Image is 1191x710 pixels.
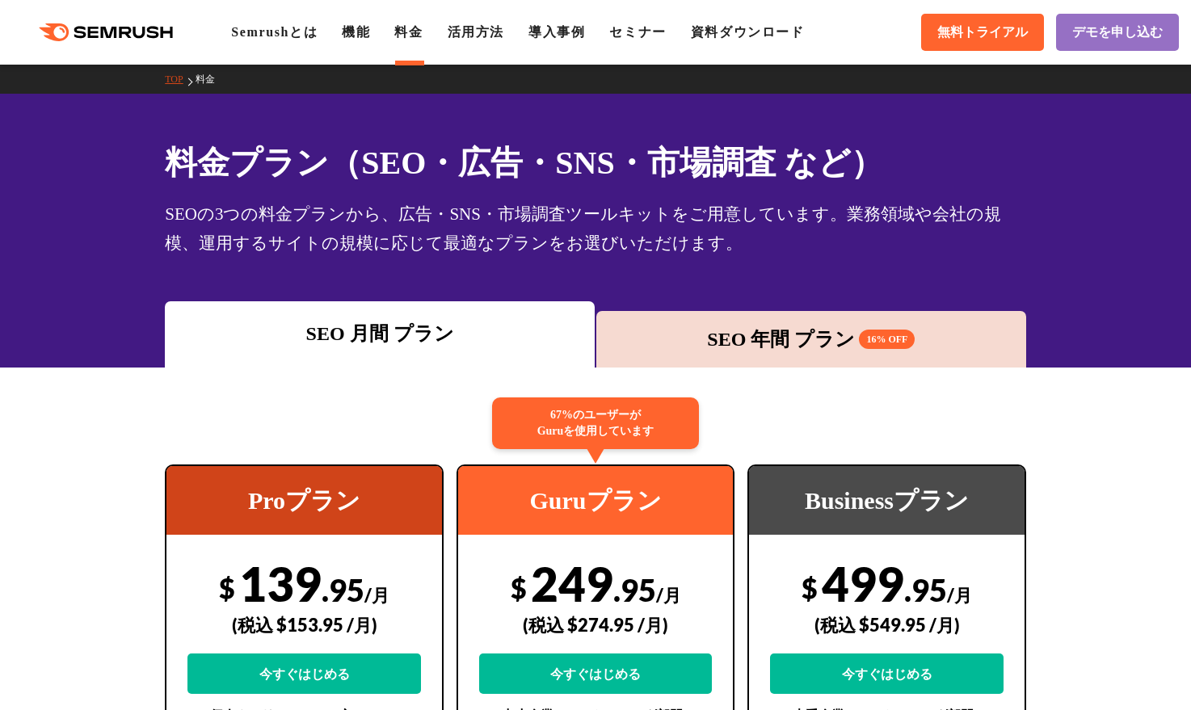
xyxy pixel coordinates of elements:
[448,25,504,39] a: 活用方法
[921,14,1044,51] a: 無料トライアル
[770,555,1004,694] div: 499
[802,571,818,604] span: $
[479,653,713,694] a: 今すぐはじめる
[613,571,656,608] span: .95
[165,139,1026,187] h1: 料金プラン（SEO・広告・SNS・市場調査 など）
[528,25,585,39] a: 導入事例
[770,596,1004,653] div: (税込 $549.95 /月)
[656,584,681,606] span: /月
[691,25,805,39] a: 資料ダウンロード
[458,466,734,535] div: Guruプラン
[749,466,1025,535] div: Businessプラン
[492,397,699,449] div: 67%のユーザーが Guruを使用しています
[947,584,972,606] span: /月
[173,319,587,348] div: SEO 月間 プラン
[1056,14,1179,51] a: デモを申し込む
[322,571,364,608] span: .95
[479,555,713,694] div: 249
[609,25,666,39] a: セミナー
[1072,24,1163,41] span: デモを申し込む
[187,555,421,694] div: 139
[231,25,318,39] a: Semrushとは
[187,596,421,653] div: (税込 $153.95 /月)
[364,584,389,606] span: /月
[165,200,1026,258] div: SEOの3つの料金プランから、広告・SNS・市場調査ツールキットをご用意しています。業務領域や会社の規模、運用するサイトの規模に応じて最適なプランをお選びいただけます。
[166,466,442,535] div: Proプラン
[859,330,915,349] span: 16% OFF
[342,25,370,39] a: 機能
[604,325,1018,354] div: SEO 年間 プラン
[394,25,423,39] a: 料金
[196,74,227,85] a: 料金
[187,653,421,694] a: 今すぐはじめる
[219,571,235,604] span: $
[511,571,527,604] span: $
[770,653,1004,694] a: 今すぐはじめる
[904,571,947,608] span: .95
[937,24,1028,41] span: 無料トライアル
[479,596,713,653] div: (税込 $274.95 /月)
[165,74,195,85] a: TOP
